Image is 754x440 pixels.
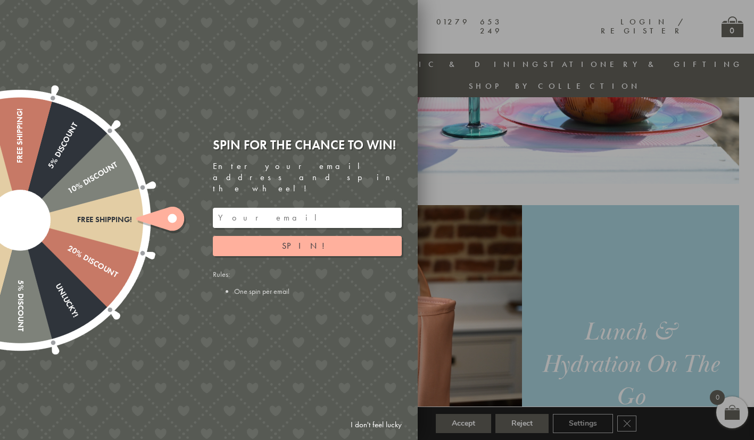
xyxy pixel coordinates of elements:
div: 10% Discount [18,160,119,224]
div: Spin for the chance to win! [213,137,402,153]
button: Spin! [213,236,402,256]
li: One spin per email [234,286,402,296]
div: Free shipping! [15,108,24,220]
span: Spin! [282,240,333,251]
div: Free shipping! [20,215,132,224]
div: 5% Discount [16,121,80,222]
div: Rules: [213,269,402,296]
a: I don't feel lucky [345,415,407,435]
input: Your email [213,208,402,228]
div: Enter your email address and spin the wheel! [213,161,402,194]
div: 20% Discount [18,216,119,280]
div: Unlucky! [16,218,80,319]
div: 5% Discount [15,220,24,332]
